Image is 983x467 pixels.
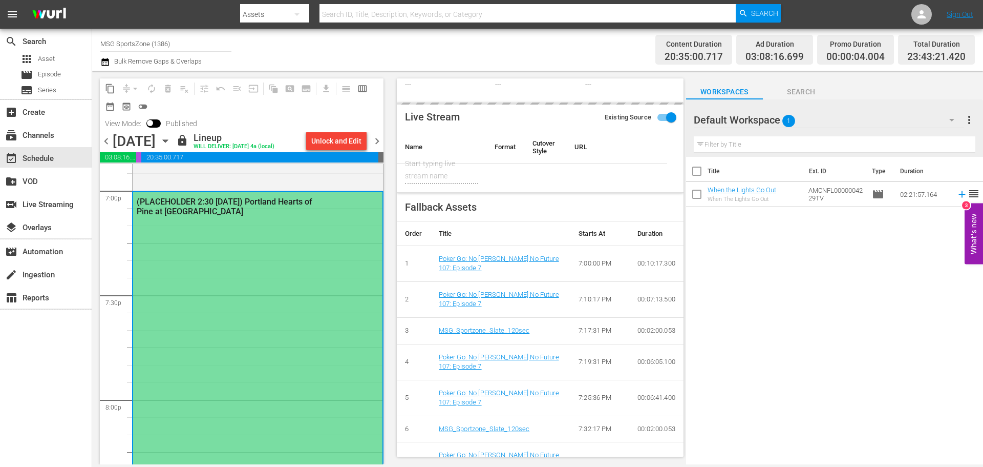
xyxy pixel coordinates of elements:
span: chevron_right [371,135,383,148]
span: preview_outlined [121,101,132,112]
span: Schedule [5,152,17,165]
span: 03:08:16.699 [745,51,804,63]
span: Refresh All Search Blocks [262,78,282,98]
td: 7:25:36 PM [570,380,629,416]
span: Select an event to delete [160,80,176,97]
td: 00:07:13.500 [629,281,683,317]
td: 7:32:17 PM [570,416,629,442]
span: Day Calendar View [334,78,354,98]
span: Revert to Primary Episode [212,80,229,97]
div: Content Duration [665,37,723,51]
span: 1 [782,110,795,132]
th: Type [866,157,894,186]
span: date_range_outlined [105,101,115,112]
span: 24 hours Lineup View is OFF [135,98,151,115]
span: Search [751,4,778,23]
a: When the Lights Go Out [708,186,776,194]
td: 7:17:31 PM [570,317,629,344]
span: Download as CSV [314,78,334,98]
span: View Backup [118,98,135,115]
div: Promo Duration [826,37,885,51]
div: WILL DELIVER: [DATE] 4a (local) [194,144,274,150]
span: calendar_view_week_outlined [357,84,368,94]
span: Remove Gaps & Overlaps [118,80,143,97]
span: Create Search Block [282,80,298,97]
span: Search [5,35,17,48]
div: Start typing live stream name [405,157,478,182]
span: Published [161,119,202,128]
td: 3 [397,317,431,344]
span: Asset [20,53,33,65]
button: Open Feedback Widget [965,203,983,264]
div: 3 [962,201,970,209]
td: 00:02:00.053 [629,317,683,344]
td: 00:02:00.053 [629,416,683,442]
span: Channels [5,129,17,141]
th: Cutover Style [524,131,567,164]
th: Title [708,157,803,186]
span: toggle_off [138,101,148,112]
span: Customize Events [193,78,212,98]
span: View Mode: [100,119,146,128]
a: MSG_Sportzone_Slate_120sec [439,327,530,334]
span: 03:08:16.699 [100,152,136,163]
span: Overlays [5,221,17,234]
span: Series [38,85,56,95]
td: 4 [397,344,431,380]
span: Toggle to switch from Published to Draft view. [146,119,154,127]
span: Loop Content [143,80,160,97]
span: Search [763,86,840,98]
span: Live Stream [405,111,460,123]
img: ans4CAIJ8jUAAAAAAAAAAAAAAAAAAAAAAAAgQb4GAAAAAAAAAAAAAAAAAAAAAAAAJMjXAAAAAAAAAAAAAAAAAAAAAAAAgAT5G... [25,3,74,27]
span: 00:16:38.580 [378,152,383,163]
span: Clear Lineup [176,80,193,97]
svg: Add to Schedule [956,189,968,200]
span: Create Series Block [298,80,314,97]
span: menu [6,8,18,21]
span: Episode [38,69,61,79]
span: 20:35:00.717 [665,51,723,63]
span: VOD [5,175,17,188]
th: Duration [894,157,955,186]
td: 2 [397,281,431,317]
span: lock [176,134,188,147]
span: Series [20,84,33,96]
a: Sign Out [947,10,973,18]
span: --- [585,80,591,89]
div: (PLACEHOLDER 2:30 [DATE]) Portland Hearts of Pine at [GEOGRAPHIC_DATA] [137,197,329,216]
span: Reports [5,292,17,304]
td: 1 [397,246,431,281]
div: Default Workspace [694,106,964,134]
a: Poker Go: No [PERSON_NAME] No Future 107: Episode 7 [439,353,559,371]
span: Episode [20,69,33,81]
td: 00:06:05.100 [629,344,683,380]
span: Month Calendar View [102,98,118,115]
th: Starts At [570,221,629,246]
span: Bulk Remove Gaps & Overlaps [113,57,202,65]
td: 6 [397,416,431,442]
span: more_vert [963,114,975,126]
th: Title [431,221,570,246]
span: Automation [5,246,17,258]
div: Unlock and Edit [311,132,361,150]
span: 23:43:21.420 [907,51,966,63]
span: Workspaces [686,86,763,98]
a: MSG_Sportzone_Slate_120sec [439,425,530,433]
span: Update Metadata from Key Asset [245,80,262,97]
a: Poker Go: No [PERSON_NAME] No Future 107: Episode 7 [439,255,559,272]
span: 20:35:00.717 [141,152,378,163]
span: Existing Source [605,112,651,123]
td: AMCNFL0000004229TV [804,182,868,207]
div: Ad Duration [745,37,804,51]
span: --- [405,80,411,89]
span: 00:00:04.004 [136,152,141,163]
span: chevron_left [100,135,113,148]
span: Live Streaming [5,198,17,211]
td: 00:10:17.300 [629,246,683,281]
div: [DATE] [113,133,156,150]
a: Poker Go: No [PERSON_NAME] No Future 107: Episode 7 [439,291,559,308]
span: Fallback Assets [405,201,477,213]
span: Create [5,106,17,118]
div: Lineup [194,132,274,144]
th: URL [566,131,667,164]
